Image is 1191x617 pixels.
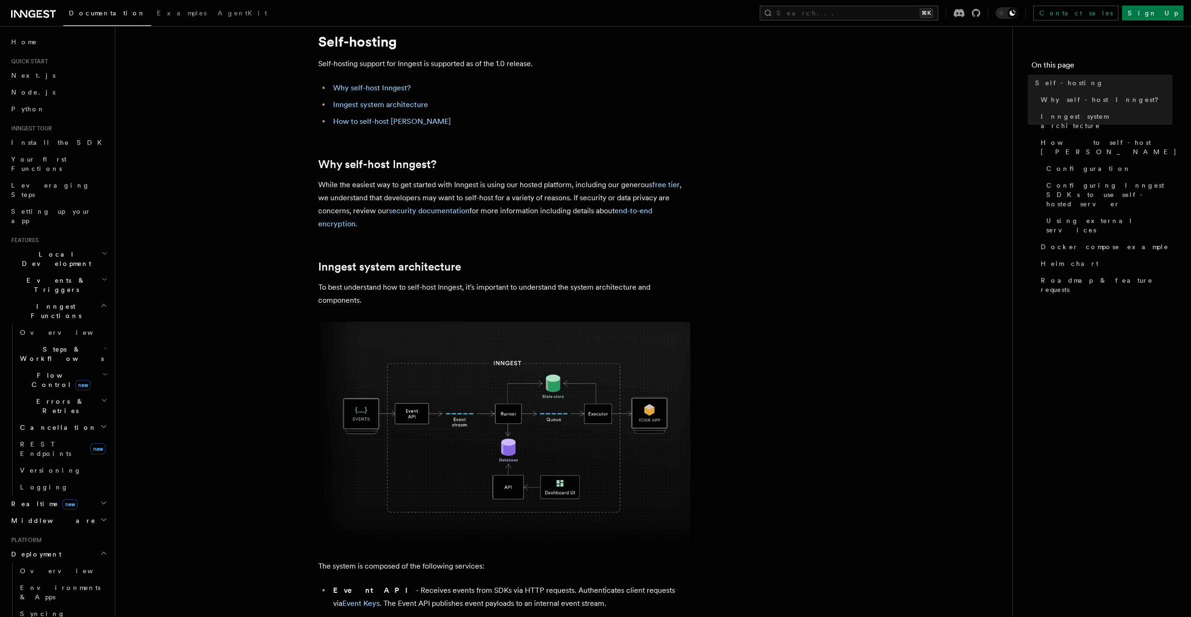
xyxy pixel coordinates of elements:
span: AgentKit [218,9,267,17]
a: Logging [16,479,109,495]
span: Next.js [11,72,55,79]
a: AgentKit [212,3,273,25]
span: Your first Functions [11,156,67,172]
a: Configuring Inngest SDKs to use self-hosted server [1043,177,1172,212]
span: Self-hosting [1035,78,1104,88]
a: Overview [16,563,109,579]
span: Home [11,37,37,47]
a: Inngest system architecture [318,260,461,273]
a: security documentation [389,206,469,215]
a: Inngest system architecture [1037,108,1172,134]
span: Platform [7,536,42,544]
span: Using external services [1046,216,1172,235]
img: Inngest system architecture diagram [318,322,690,545]
span: Logging [20,483,68,491]
span: Middleware [7,516,96,525]
button: Steps & Workflows [16,341,109,367]
a: free tier [652,180,680,189]
a: Python [7,101,109,117]
span: Configuring Inngest SDKs to use self-hosted server [1046,181,1172,209]
a: Why self-host Inngest? [318,158,436,171]
button: Deployment [7,546,109,563]
div: Inngest Functions [7,324,109,495]
a: Self-hosting [1031,75,1172,91]
span: Errors & Retries [16,397,101,415]
span: new [75,380,91,390]
span: Setting up your app [11,208,91,224]
h4: On this page [1031,60,1172,75]
a: Documentation [63,3,151,26]
strong: Event API [333,586,416,595]
button: Search...⌘K [760,6,938,20]
span: Helm chart [1041,259,1098,268]
a: Leveraging Steps [7,177,109,203]
span: Overview [20,329,116,336]
a: Home [7,34,109,50]
span: REST Endpoints [20,441,71,457]
span: Configuration [1046,164,1131,173]
span: Local Development [7,250,101,268]
span: Environments & Apps [20,584,100,601]
span: Examples [157,9,207,17]
a: Helm chart [1037,255,1172,272]
span: Features [7,237,39,244]
a: REST Endpointsnew [16,436,109,462]
kbd: ⌘K [920,8,933,18]
a: How to self-host [PERSON_NAME] [333,117,451,126]
span: Inngest Functions [7,302,100,320]
a: Sign Up [1122,6,1184,20]
span: Overview [20,567,116,575]
button: Cancellation [16,419,109,436]
button: Inngest Functions [7,298,109,324]
a: Event Keys [342,599,380,608]
p: Self-hosting support for Inngest is supported as of the 1.0 release. [318,57,690,70]
button: Toggle dark mode [996,7,1018,19]
a: Contact sales [1033,6,1118,20]
span: Flow Control [16,371,102,389]
span: How to self-host [PERSON_NAME] [1041,138,1177,156]
a: Inngest system architecture [333,100,428,109]
button: Middleware [7,512,109,529]
span: Steps & Workflows [16,345,104,363]
span: Realtime [7,499,78,509]
span: Docker compose example [1041,242,1169,251]
span: Quick start [7,58,48,65]
button: Errors & Retries [16,393,109,419]
a: Overview [16,324,109,341]
span: Inngest tour [7,125,52,132]
a: Examples [151,3,212,25]
span: Deployment [7,549,61,559]
a: Configuration [1043,160,1172,177]
a: Install the SDK [7,134,109,151]
span: new [62,499,78,509]
span: Cancellation [16,423,97,432]
a: Your first Functions [7,151,109,177]
a: Docker compose example [1037,238,1172,255]
a: Next.js [7,67,109,84]
span: Versioning [20,467,81,474]
button: Realtimenew [7,495,109,512]
a: Environments & Apps [16,579,109,605]
span: Documentation [69,9,146,17]
a: How to self-host [PERSON_NAME] [1037,134,1172,160]
a: Versioning [16,462,109,479]
span: Inngest system architecture [1041,112,1172,130]
a: Using external services [1043,212,1172,238]
p: To best understand how to self-host Inngest, it's important to understand the system architecture... [318,281,690,307]
span: Events & Triggers [7,276,101,294]
span: Leveraging Steps [11,182,90,198]
span: Install the SDK [11,139,107,146]
p: The system is composed of the following services: [318,560,690,573]
a: Why self-host Inngest? [1037,91,1172,108]
button: Local Development [7,246,109,272]
span: Why self-host Inngest? [1041,95,1165,104]
span: new [90,443,106,454]
a: Why self-host Inngest? [333,83,411,92]
a: Setting up your app [7,203,109,229]
span: Python [11,105,45,113]
a: Roadmap & feature requests [1037,272,1172,298]
button: Flow Controlnew [16,367,109,393]
p: While the easiest way to get started with Inngest is using our hosted platform, including our gen... [318,178,690,231]
button: Events & Triggers [7,272,109,298]
span: Roadmap & feature requests [1041,276,1172,294]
